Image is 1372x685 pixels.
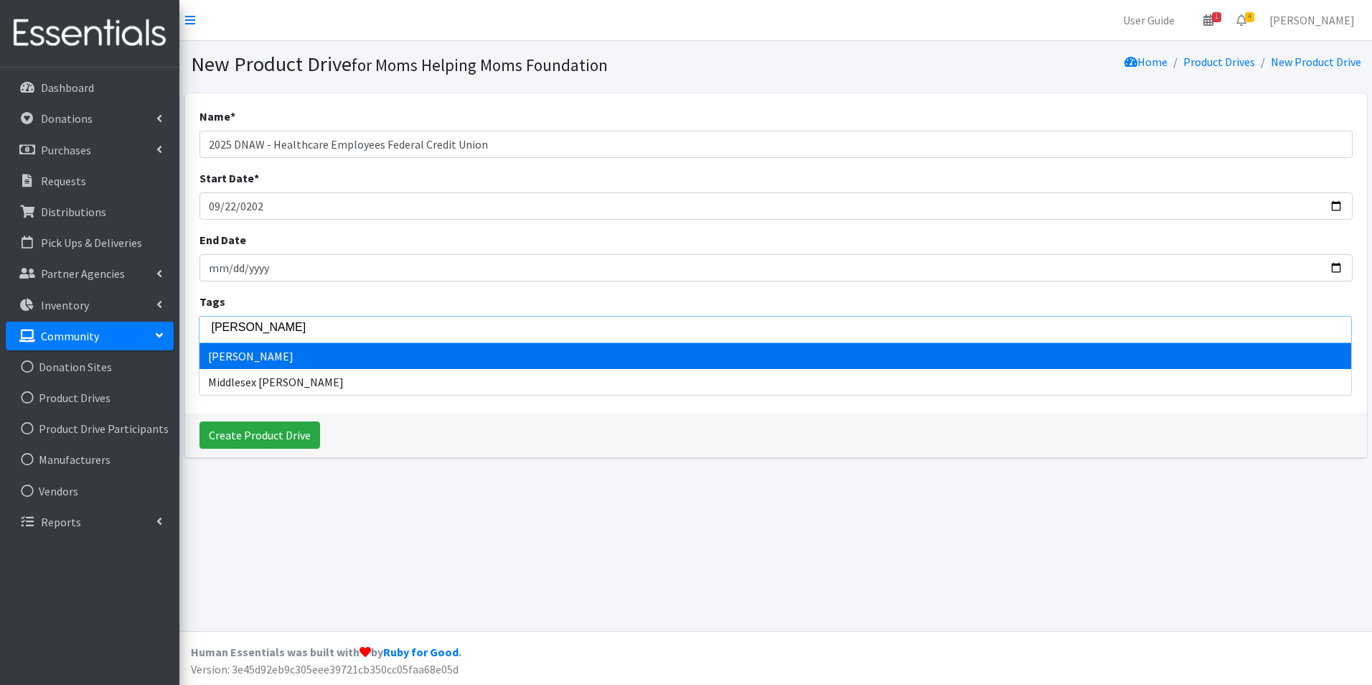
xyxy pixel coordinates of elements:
[41,298,89,312] p: Inventory
[254,171,259,185] abbr: required
[6,508,174,536] a: Reports
[41,515,81,529] p: Reports
[41,205,106,219] p: Distributions
[1225,6,1258,34] a: 4
[352,55,608,75] small: for Moms Helping Moms Foundation
[6,73,174,102] a: Dashboard
[199,293,225,310] label: Tags
[212,321,1360,334] input: Add a tag
[6,445,174,474] a: Manufacturers
[191,662,459,676] span: Version: 3e45d92eb9c305eee39721cb350cc05faa68e05d
[1271,55,1361,69] a: New Product Drive
[41,111,93,126] p: Donations
[41,143,91,157] p: Purchases
[230,109,235,124] abbr: required
[6,291,174,320] a: Inventory
[6,9,174,57] img: HumanEssentials
[41,236,142,250] p: Pick Ups & Deliveries
[6,353,174,381] a: Donation Sites
[1245,12,1254,22] span: 4
[199,343,1351,369] li: [PERSON_NAME]
[199,169,259,187] label: Start Date
[199,108,235,125] label: Name
[6,322,174,350] a: Community
[1112,6,1186,34] a: User Guide
[6,477,174,505] a: Vendors
[6,167,174,195] a: Requests
[199,231,246,248] label: End Date
[191,52,771,77] h1: New Product Drive
[6,197,174,226] a: Distributions
[41,174,86,188] p: Requests
[41,80,94,95] p: Dashboard
[6,383,174,412] a: Product Drives
[41,266,125,281] p: Partner Agencies
[1192,6,1225,34] a: 1
[1124,55,1167,69] a: Home
[6,228,174,257] a: Pick Ups & Deliveries
[6,104,174,133] a: Donations
[191,645,461,659] strong: Human Essentials was built with by .
[1183,55,1255,69] a: Product Drives
[1212,12,1221,22] span: 1
[6,259,174,288] a: Partner Agencies
[6,414,174,443] a: Product Drive Participants
[1258,6,1366,34] a: [PERSON_NAME]
[199,369,1351,395] li: Middlesex [PERSON_NAME]
[199,421,320,449] input: Create Product Drive
[6,136,174,164] a: Purchases
[383,645,459,659] a: Ruby for Good
[41,329,99,343] p: Community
